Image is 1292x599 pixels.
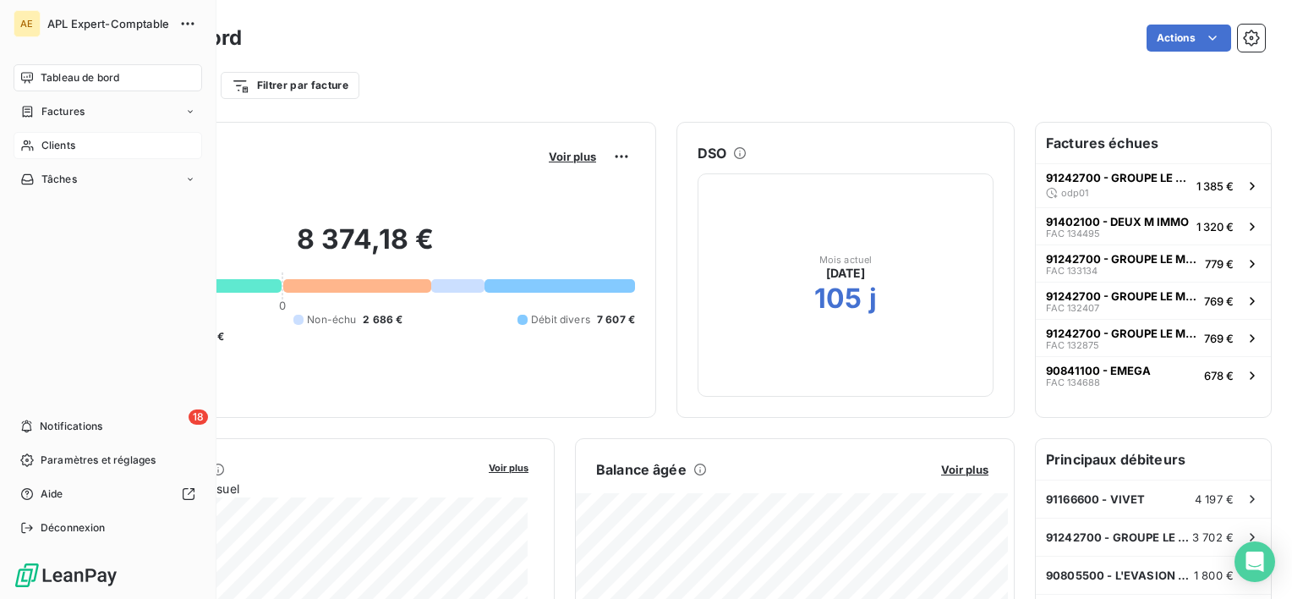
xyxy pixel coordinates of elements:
[1036,356,1271,393] button: 90841100 - EMEGAFAC 134688678 €
[1046,364,1151,377] span: 90841100 - EMEGA
[96,480,477,497] span: Chiffre d'affaires mensuel
[1046,289,1197,303] span: 91242700 - GROUPE LE MANS ENSEIGNES
[41,70,119,85] span: Tableau de bord
[1046,340,1099,350] span: FAC 132875
[14,562,118,589] img: Logo LeanPay
[531,312,590,327] span: Débit divers
[1036,319,1271,356] button: 91242700 - GROUPE LE MANS ENSEIGNESFAC 132875769 €
[1204,294,1234,308] span: 769 €
[1194,569,1234,582] span: 1 800 €
[544,149,601,164] button: Voir plus
[1046,327,1197,340] span: 91242700 - GROUPE LE MANS ENSEIGNES
[1046,492,1145,506] span: 91166600 - VIVET
[936,462,994,477] button: Voir plus
[1061,188,1088,198] span: odp01
[1036,163,1271,207] button: 91242700 - GROUPE LE MANS ENSEIGNESodp011 385 €
[1046,303,1099,313] span: FAC 132407
[819,255,873,265] span: Mois actuel
[1046,228,1100,239] span: FAC 134495
[1036,282,1271,319] button: 91242700 - GROUPE LE MANS ENSEIGNESFAC 132407769 €
[1046,266,1098,276] span: FAC 133134
[1036,123,1271,163] h6: Factures échues
[41,486,63,502] span: Aide
[363,312,402,327] span: 2 686 €
[1196,220,1234,234] span: 1 320 €
[941,463,988,476] span: Voir plus
[1147,25,1231,52] button: Actions
[307,312,356,327] span: Non-échu
[41,520,106,536] span: Déconnexion
[221,72,359,99] button: Filtrer par facture
[489,462,528,474] span: Voir plus
[1196,179,1234,193] span: 1 385 €
[1205,257,1234,271] span: 779 €
[1046,377,1100,387] span: FAC 134688
[41,138,75,153] span: Clients
[549,150,596,163] span: Voir plus
[1046,569,1194,582] span: 90805500 - L'EVASION SUCREE
[698,143,726,163] h6: DSO
[189,409,208,425] span: 18
[1046,252,1198,266] span: 91242700 - GROUPE LE MANS ENSEIGNES
[1046,215,1189,228] span: 91402100 - DEUX M IMMO
[597,312,635,327] span: 7 607 €
[40,419,102,434] span: Notifications
[47,17,169,30] span: APL Expert-Comptable
[1036,439,1271,480] h6: Principaux débiteurs
[96,223,635,273] h2: 8 374,18 €
[484,459,534,475] button: Voir plus
[41,104,85,119] span: Factures
[41,453,156,468] span: Paramètres et réglages
[14,10,41,37] div: AE
[1204,332,1234,345] span: 769 €
[279,299,286,312] span: 0
[1204,369,1234,382] span: 678 €
[41,172,77,187] span: Tâches
[1046,171,1190,184] span: 91242700 - GROUPE LE MANS ENSEIGNES
[869,282,877,316] h2: j
[596,459,687,480] h6: Balance âgée
[1046,530,1192,544] span: 91242700 - GROUPE LE MANS ENSEIGNES
[1235,541,1275,582] div: Open Intercom Messenger
[826,265,866,282] span: [DATE]
[1036,207,1271,245] button: 91402100 - DEUX M IMMOFAC 1344951 320 €
[814,282,862,316] h2: 105
[14,481,202,508] a: Aide
[1036,245,1271,282] button: 91242700 - GROUPE LE MANS ENSEIGNESFAC 133134779 €
[1192,530,1234,544] span: 3 702 €
[1195,492,1234,506] span: 4 197 €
